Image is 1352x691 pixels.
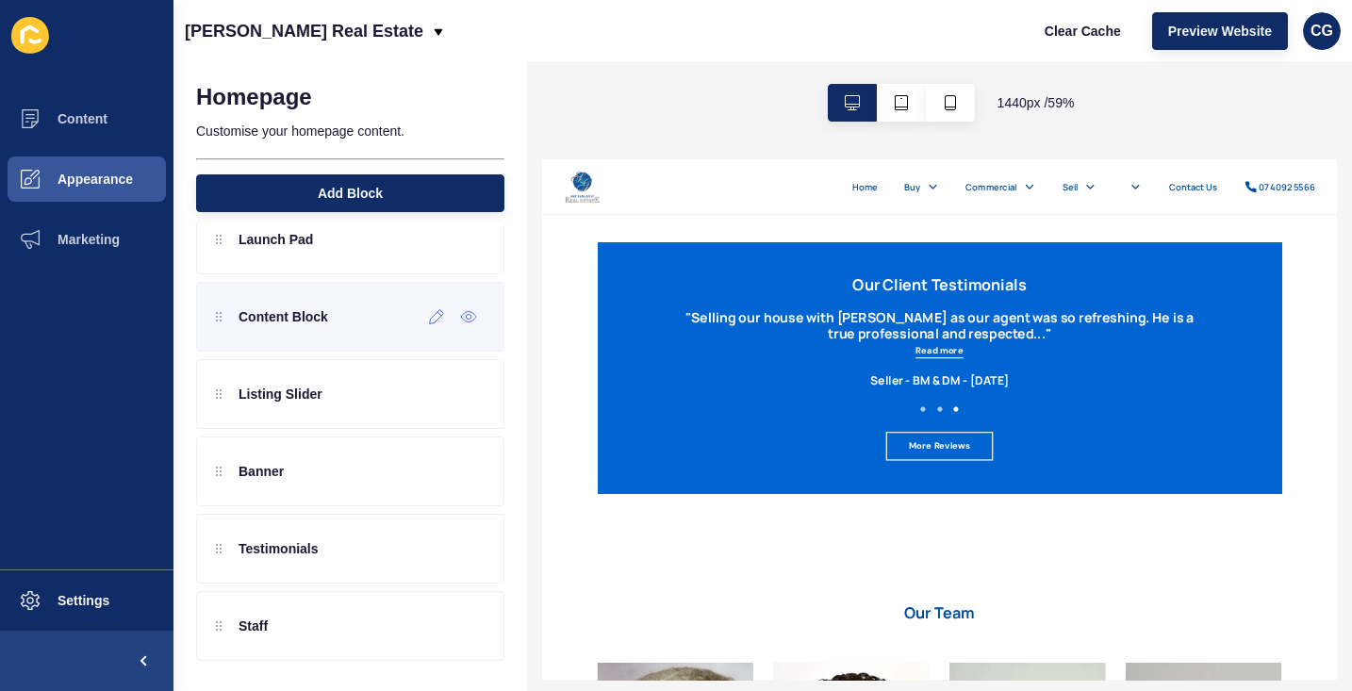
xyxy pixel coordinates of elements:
button: Clear Cache [1029,12,1137,50]
p: "Selling our house with [PERSON_NAME] as our agent was so refreshing. He is a true professional a... [240,255,1117,309]
a: Commercial [724,36,812,58]
button: Add Block [196,174,504,212]
a: Home [531,36,574,58]
a: Contact Us [1070,36,1153,58]
h2: Our Client Testimonials [240,198,1117,228]
h1: Homepage [196,84,312,110]
span: Add Block [318,184,383,203]
img: Company logo [38,19,99,75]
span: Clear Cache [1045,22,1121,41]
span: CG [1311,22,1333,41]
button: 2 [669,418,688,436]
p: [PERSON_NAME] Real Estate [185,8,423,55]
span: 1440 px / 59 % [998,93,1075,112]
span: Preview Website [1168,22,1272,41]
p: Banner [239,462,284,481]
p: Seller - BM & DM - [DATE] [240,366,1117,389]
button: Read more [638,315,718,339]
p: Launch Pad [239,230,313,249]
div: 07 4092 5566 [1224,36,1321,58]
button: 1 [641,418,660,436]
button: 3 [698,418,717,436]
p: Customise your homepage content. [196,110,504,152]
a: 07 4092 5566 [1199,36,1321,58]
p: Content Block [239,307,328,326]
button: Preview Website [1152,12,1288,50]
a: More Reviews [587,465,771,514]
a: Sell [889,36,916,58]
p: Testimonials [239,539,319,558]
p: Staff [239,617,268,635]
a: Buy [618,36,646,58]
p: Listing Slider [239,385,322,403]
